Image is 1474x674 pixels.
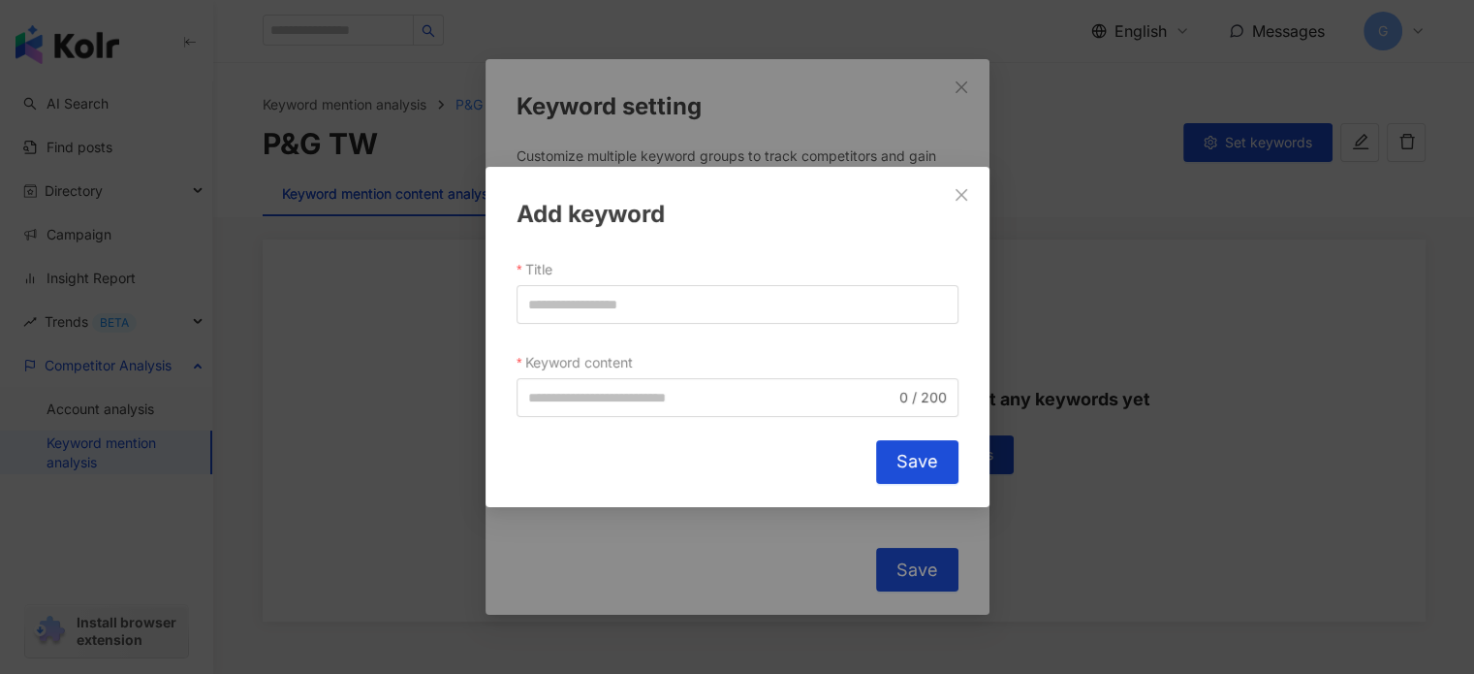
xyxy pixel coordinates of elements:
input: Keyword content [528,387,895,408]
button: Save [876,440,958,484]
label: Title [517,254,566,285]
span: close [954,187,969,203]
button: Close [942,176,981,214]
span: 0 / 200 [899,387,947,408]
div: Add keyword [517,198,958,231]
input: Title [517,285,958,324]
label: Keyword content [517,347,646,378]
span: Save [896,452,938,473]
